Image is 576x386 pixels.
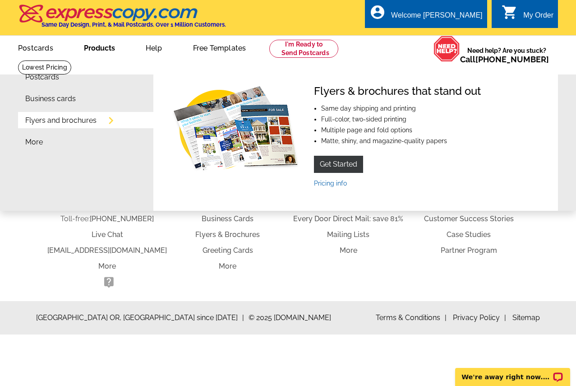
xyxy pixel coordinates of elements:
i: shopping_cart [502,4,518,20]
li: Same day shipping and printing [321,105,481,112]
h4: Same Day Design, Print, & Mail Postcards. Over 1 Million Customers. [41,21,226,28]
a: Live Chat [92,230,123,239]
a: Business Cards [202,214,253,223]
img: help [433,36,460,62]
a: Terms & Conditions [376,313,447,322]
li: Toll-free: [47,214,167,224]
a: More [98,262,116,270]
a: Privacy Policy [453,313,506,322]
a: Flyers and brochures [25,117,97,124]
a: Mailing Lists [327,230,369,239]
span: [GEOGRAPHIC_DATA] OR, [GEOGRAPHIC_DATA] since [DATE] [36,312,244,323]
div: My Order [523,11,553,24]
a: [PHONE_NUMBER] [90,214,154,223]
a: Partner Program [441,246,497,255]
a: Flyers & Brochures [195,230,260,239]
a: shopping_cart My Order [502,10,553,21]
a: Same Day Design, Print, & Mail Postcards. Over 1 Million Customers. [18,11,226,28]
a: More [25,139,43,146]
li: Matte, shiny, and magazine-quality papers [321,138,481,144]
a: Sitemap [512,313,540,322]
a: Postcards [25,74,59,81]
a: Products [69,37,129,58]
a: More [219,262,236,270]
div: Welcome [PERSON_NAME] [391,11,482,24]
a: Customer Success Stories [424,214,514,223]
span: Need help? Are you stuck? [460,46,553,64]
i: account_circle [369,4,386,20]
a: Business cards [25,95,76,102]
a: Postcards [4,37,68,58]
a: [EMAIL_ADDRESS][DOMAIN_NAME] [47,246,167,255]
img: Flyers & brochures that stand out [170,85,300,175]
a: Case Studies [447,230,491,239]
a: Get Started [314,156,363,173]
li: Full-color, two-sided printing [321,116,481,122]
a: More [340,246,357,255]
a: Greeting Cards [203,246,253,255]
a: Free Templates [179,37,261,58]
iframe: LiveChat chat widget [449,358,576,386]
h4: Flyers & brochures that stand out [314,85,481,98]
span: Call [460,55,549,64]
li: Multiple page and fold options [321,127,481,133]
a: Every Door Direct Mail: save 81% [293,214,403,223]
a: [PHONE_NUMBER] [475,55,549,64]
a: Pricing info [314,180,347,187]
span: © 2025 [DOMAIN_NAME] [249,312,331,323]
a: Help [131,37,177,58]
